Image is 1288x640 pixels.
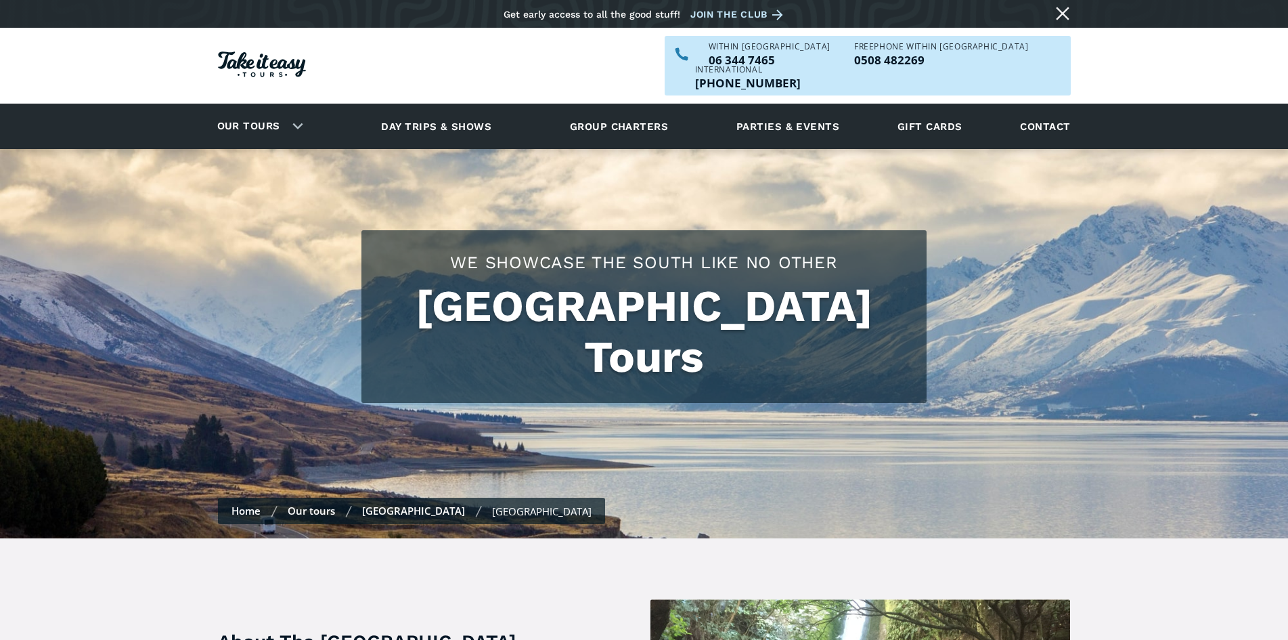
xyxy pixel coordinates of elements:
div: Get early access to all the good stuff! [504,9,680,20]
a: Our tours [288,504,335,517]
a: Call us freephone within NZ on 0508482269 [854,54,1028,66]
a: Call us within NZ on 063447465 [709,54,830,66]
p: 06 344 7465 [709,54,830,66]
nav: breadcrumbs [218,498,605,524]
p: [PHONE_NUMBER] [695,77,801,89]
a: Our tours [207,110,290,142]
a: Contact [1013,108,1077,145]
div: Our tours [201,108,314,145]
a: Homepage [218,45,306,87]
p: 0508 482269 [854,54,1028,66]
a: Home [231,504,261,517]
a: [GEOGRAPHIC_DATA] [362,504,465,517]
div: [GEOGRAPHIC_DATA] [492,505,592,518]
a: Group charters [553,108,685,145]
a: Gift cards [891,108,969,145]
a: Call us outside of NZ on +6463447465 [695,77,801,89]
div: International [695,66,801,74]
div: Freephone WITHIN [GEOGRAPHIC_DATA] [854,43,1028,51]
h2: We showcase the south like no other [375,251,913,274]
div: WITHIN [GEOGRAPHIC_DATA] [709,43,830,51]
a: Close message [1052,3,1073,24]
img: Take it easy Tours logo [218,51,306,77]
a: Day trips & shows [364,108,508,145]
a: Join the club [690,6,788,23]
h1: [GEOGRAPHIC_DATA] Tours [375,281,913,383]
a: Parties & events [730,108,846,145]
